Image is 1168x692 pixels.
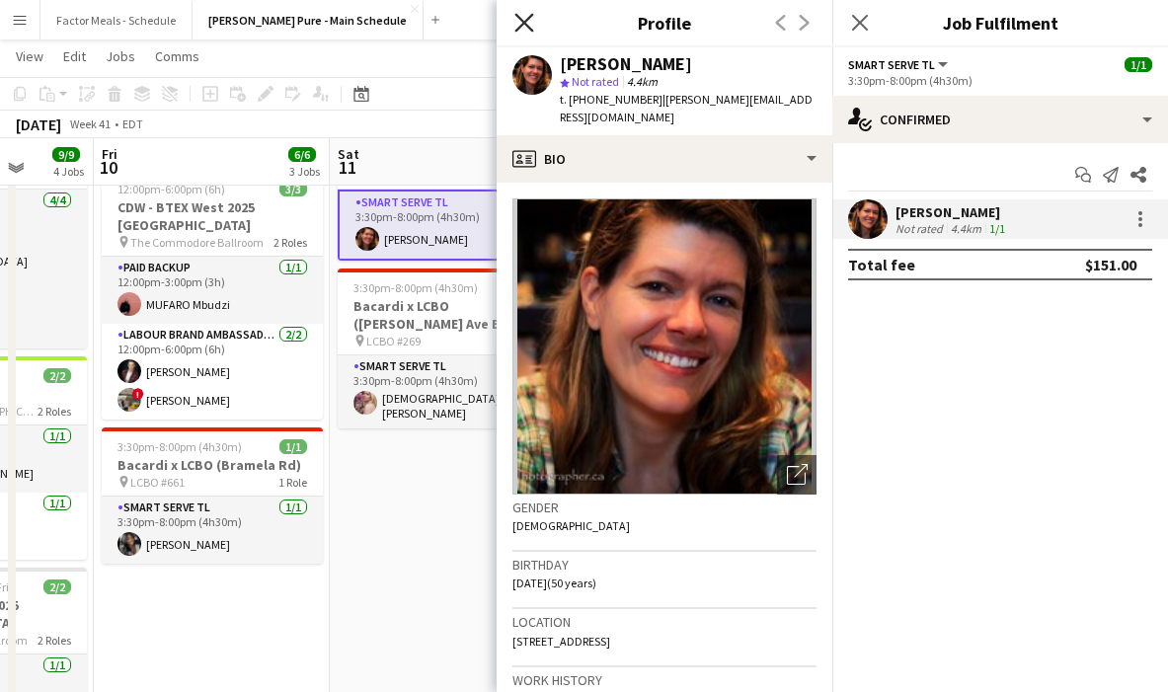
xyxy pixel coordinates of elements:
[65,116,115,131] span: Week 41
[53,164,84,179] div: 4 Jobs
[279,182,307,196] span: 3/3
[288,147,316,162] span: 6/6
[353,280,478,295] span: 3:30pm-8:00pm (4h30m)
[832,10,1168,36] h3: Job Fulfilment
[512,198,817,495] img: Crew avatar or photo
[366,334,421,348] span: LCBO #269
[497,135,832,183] div: Bio
[273,235,307,250] span: 2 Roles
[560,92,662,107] span: t. [PHONE_NUMBER]
[130,475,185,490] span: LCBO #661
[895,221,947,236] div: Not rated
[338,145,359,163] span: Sat
[560,92,813,124] span: | [PERSON_NAME][EMAIL_ADDRESS][DOMAIN_NAME]
[147,43,207,69] a: Comms
[16,115,61,134] div: [DATE]
[338,355,559,428] app-card-role: Smart Serve TL1/13:30pm-8:00pm (4h30m)[DEMOGRAPHIC_DATA][PERSON_NAME]
[117,439,242,454] span: 3:30pm-8:00pm (4h30m)
[989,221,1005,236] app-skills-label: 1/1
[43,579,71,594] span: 2/2
[63,47,86,65] span: Edit
[895,203,1009,221] div: [PERSON_NAME]
[289,164,320,179] div: 3 Jobs
[102,257,323,324] app-card-role: Paid Backup1/112:00pm-3:00pm (3h)MUFARO Mbudzi
[102,170,323,420] app-job-card: 12:00pm-6:00pm (6h)3/3CDW - BTEX West 2025 [GEOGRAPHIC_DATA] The Commodore Ballroom2 RolesPaid Ba...
[38,633,71,648] span: 2 Roles
[102,198,323,234] h3: CDW - BTEX West 2025 [GEOGRAPHIC_DATA]
[132,388,144,400] span: !
[279,439,307,454] span: 1/1
[155,47,199,65] span: Comms
[55,43,94,69] a: Edit
[1085,255,1136,274] div: $151.00
[832,96,1168,143] div: Confirmed
[338,190,559,261] app-card-role: Smart Serve TL1/13:30pm-8:00pm (4h30m)[PERSON_NAME]
[1125,57,1152,72] span: 1/1
[512,556,817,574] h3: Birthday
[130,235,264,250] span: The Commodore Ballroom
[848,73,1152,88] div: 3:30pm-8:00pm (4h30m)
[560,55,692,73] div: [PERSON_NAME]
[8,43,51,69] a: View
[278,475,307,490] span: 1 Role
[848,57,935,72] span: Smart Serve TL
[102,427,323,564] app-job-card: 3:30pm-8:00pm (4h30m)1/1Bacardi x LCBO (Bramela Rd) LCBO #6611 RoleSmart Serve TL1/13:30pm-8:00pm...
[102,497,323,564] app-card-role: Smart Serve TL1/13:30pm-8:00pm (4h30m)[PERSON_NAME]
[43,368,71,383] span: 2/2
[512,613,817,631] h3: Location
[335,156,359,179] span: 11
[338,120,559,261] app-job-card: 3:30pm-8:00pm (4h30m)1/1Bacardi x LCBO ( Oxford St) LCBO #271 RoleSmart Serve TL1/13:30pm-8:00pm ...
[40,1,193,39] button: Factor Meals - Schedule
[512,671,817,689] h3: Work history
[338,269,559,428] app-job-card: 3:30pm-8:00pm (4h30m)1/1Bacardi x LCBO ([PERSON_NAME] Ave E) LCBO #2691 RoleSmart Serve TL1/13:30...
[102,456,323,474] h3: Bacardi x LCBO (Bramela Rd)
[38,404,71,419] span: 2 Roles
[572,74,619,89] span: Not rated
[947,221,985,236] div: 4.4km
[512,634,610,649] span: [STREET_ADDRESS]
[623,74,662,89] span: 4.4km
[338,297,559,333] h3: Bacardi x LCBO ([PERSON_NAME] Ave E)
[497,10,832,36] h3: Profile
[122,116,143,131] div: EDT
[99,156,117,179] span: 10
[102,324,323,420] app-card-role: Labour Brand Ambassadors2/212:00pm-6:00pm (6h)[PERSON_NAME]![PERSON_NAME]
[512,576,596,590] span: [DATE] (50 years)
[117,182,225,196] span: 12:00pm-6:00pm (6h)
[98,43,143,69] a: Jobs
[102,145,117,163] span: Fri
[512,518,630,533] span: [DEMOGRAPHIC_DATA]
[848,57,951,72] button: Smart Serve TL
[848,255,915,274] div: Total fee
[512,499,817,516] h3: Gender
[52,147,80,162] span: 9/9
[16,47,43,65] span: View
[106,47,135,65] span: Jobs
[193,1,424,39] button: [PERSON_NAME] Pure - Main Schedule
[777,455,817,495] div: Open photos pop-in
